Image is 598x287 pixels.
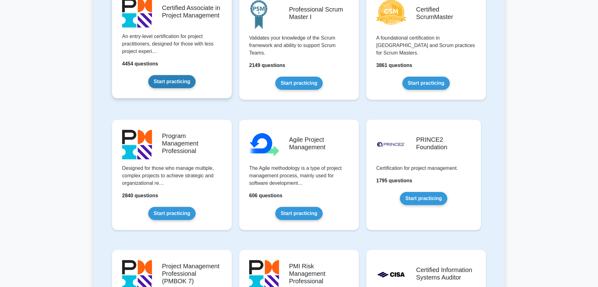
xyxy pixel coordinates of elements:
[148,207,195,220] a: Start practicing
[402,77,449,90] a: Start practicing
[400,192,447,205] a: Start practicing
[275,77,322,90] a: Start practicing
[275,207,322,220] a: Start practicing
[148,75,195,88] a: Start practicing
